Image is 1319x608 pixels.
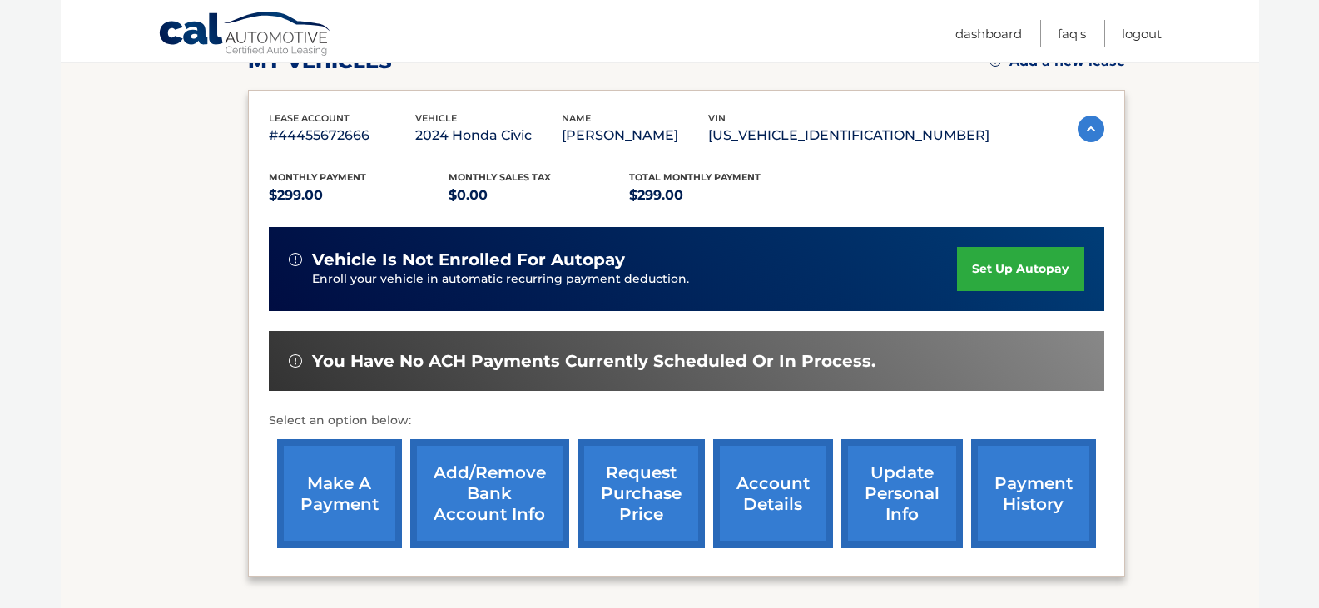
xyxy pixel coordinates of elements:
a: payment history [971,439,1096,548]
a: request purchase price [578,439,705,548]
a: FAQ's [1058,20,1086,47]
p: $299.00 [629,184,810,207]
p: $299.00 [269,184,449,207]
a: make a payment [277,439,402,548]
span: vehicle [415,112,457,124]
span: Monthly Payment [269,171,366,183]
a: Logout [1122,20,1162,47]
p: [PERSON_NAME] [562,124,708,147]
p: Select an option below: [269,411,1104,431]
p: [US_VEHICLE_IDENTIFICATION_NUMBER] [708,124,989,147]
img: alert-white.svg [289,354,302,368]
a: set up autopay [957,247,1083,291]
span: Monthly sales Tax [449,171,551,183]
p: Enroll your vehicle in automatic recurring payment deduction. [312,270,958,289]
span: name [562,112,591,124]
a: account details [713,439,833,548]
a: update personal info [841,439,963,548]
img: accordion-active.svg [1078,116,1104,142]
span: vehicle is not enrolled for autopay [312,250,625,270]
img: alert-white.svg [289,253,302,266]
a: Dashboard [955,20,1022,47]
span: Total Monthly Payment [629,171,761,183]
p: $0.00 [449,184,629,207]
a: Cal Automotive [158,11,333,59]
span: vin [708,112,726,124]
p: #44455672666 [269,124,415,147]
a: Add/Remove bank account info [410,439,569,548]
span: You have no ACH payments currently scheduled or in process. [312,351,875,372]
span: lease account [269,112,350,124]
p: 2024 Honda Civic [415,124,562,147]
